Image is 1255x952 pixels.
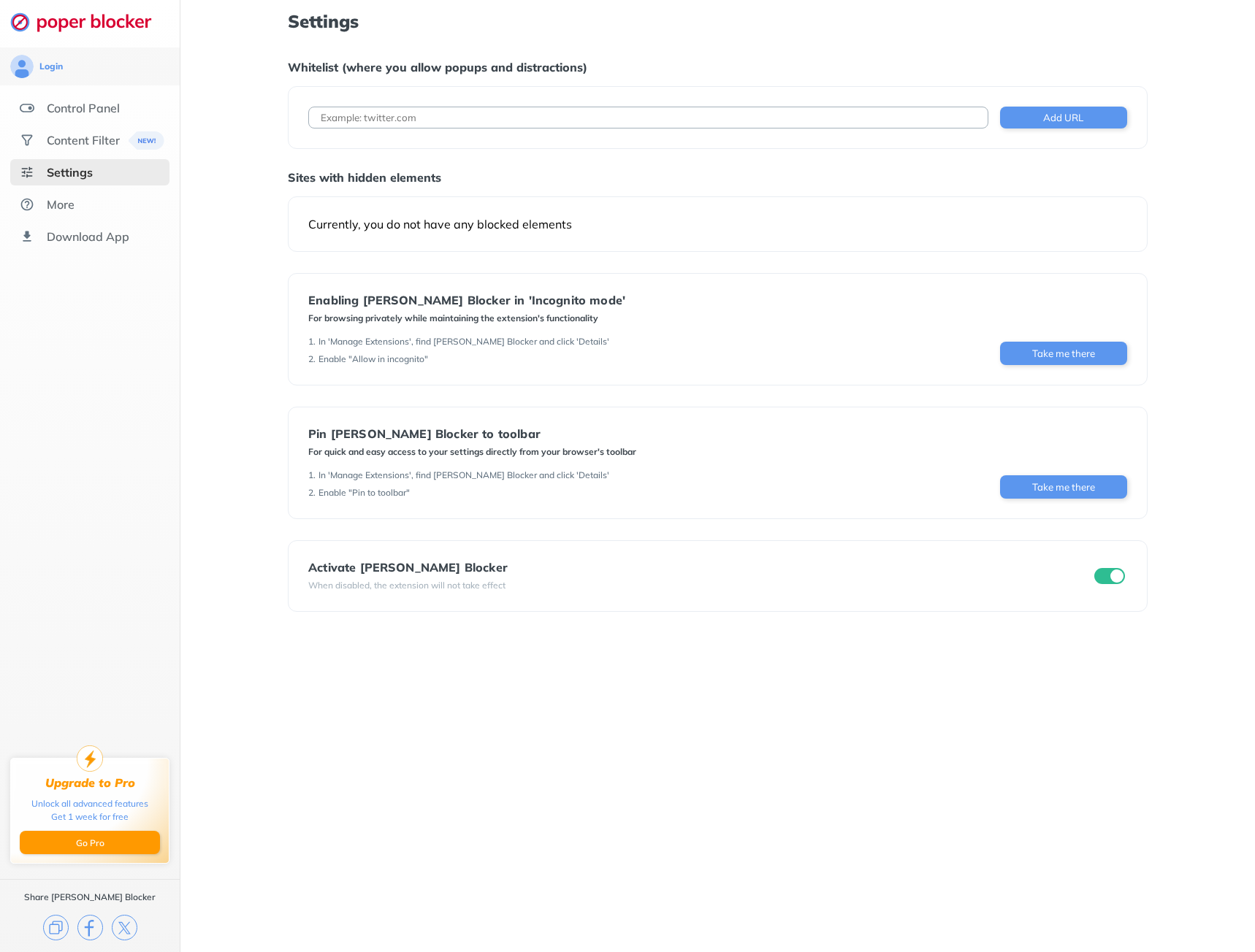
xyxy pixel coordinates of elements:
div: Content Filter [47,133,120,147]
h1: Settings [288,12,1148,31]
button: Take me there [1000,475,1127,499]
img: features.svg [20,101,34,115]
button: Go Pro [20,831,160,854]
img: menuBanner.svg [124,131,160,150]
div: Enable "Allow in incognito" [318,353,428,365]
div: Download App [47,229,129,244]
button: Take me there [1000,342,1127,365]
img: logo-webpage.svg [10,12,167,32]
div: Get 1 week for free [51,810,129,824]
div: For quick and easy access to your settings directly from your browser's toolbar [308,446,636,458]
img: download-app.svg [20,229,34,244]
div: 1 . [308,469,316,481]
div: Enabling [PERSON_NAME] Blocker in 'Incognito mode' [308,293,625,307]
div: Activate [PERSON_NAME] Blocker [308,561,508,574]
div: In 'Manage Extensions', find [PERSON_NAME] Blocker and click 'Details' [318,469,609,481]
button: Add URL [1000,107,1127,128]
img: copy.svg [43,915,69,940]
div: Sites with hidden elements [288,170,1148,185]
div: 1 . [308,336,316,348]
img: social.svg [20,133,34,147]
div: Whitelist (where you allow popups and distractions) [288,60,1148,74]
div: Unlock all advanced features [31,797,148,810]
div: Share [PERSON_NAME] Blocker [24,891,156,903]
div: In 'Manage Extensions', find [PERSON_NAME] Blocker and click 'Details' [318,336,609,348]
div: Upgrade to Pro [45,776,135,790]
img: about.svg [20,197,34,212]
div: Currently, you do not have any blocked elements [308,217,1127,231]
div: 2 . [308,353,316,365]
div: Enable "Pin to toolbar" [318,487,410,499]
img: avatar.svg [10,55,34,78]
img: x.svg [112,915,137,940]
div: When disabled, the extension will not take effect [308,580,508,591]
div: More [47,197,75,212]
img: facebook.svg [77,915,103,940]
img: settings-selected.svg [20,165,34,180]
input: Example: twitter.com [308,107,988,128]
div: 2 . [308,487,316,499]
img: upgrade-to-pro.svg [77,745,103,772]
div: For browsing privately while maintaining the extension's functionality [308,312,625,324]
div: Login [39,61,63,72]
div: Control Panel [47,101,120,115]
div: Pin [PERSON_NAME] Blocker to toolbar [308,427,636,440]
div: Settings [47,165,93,180]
